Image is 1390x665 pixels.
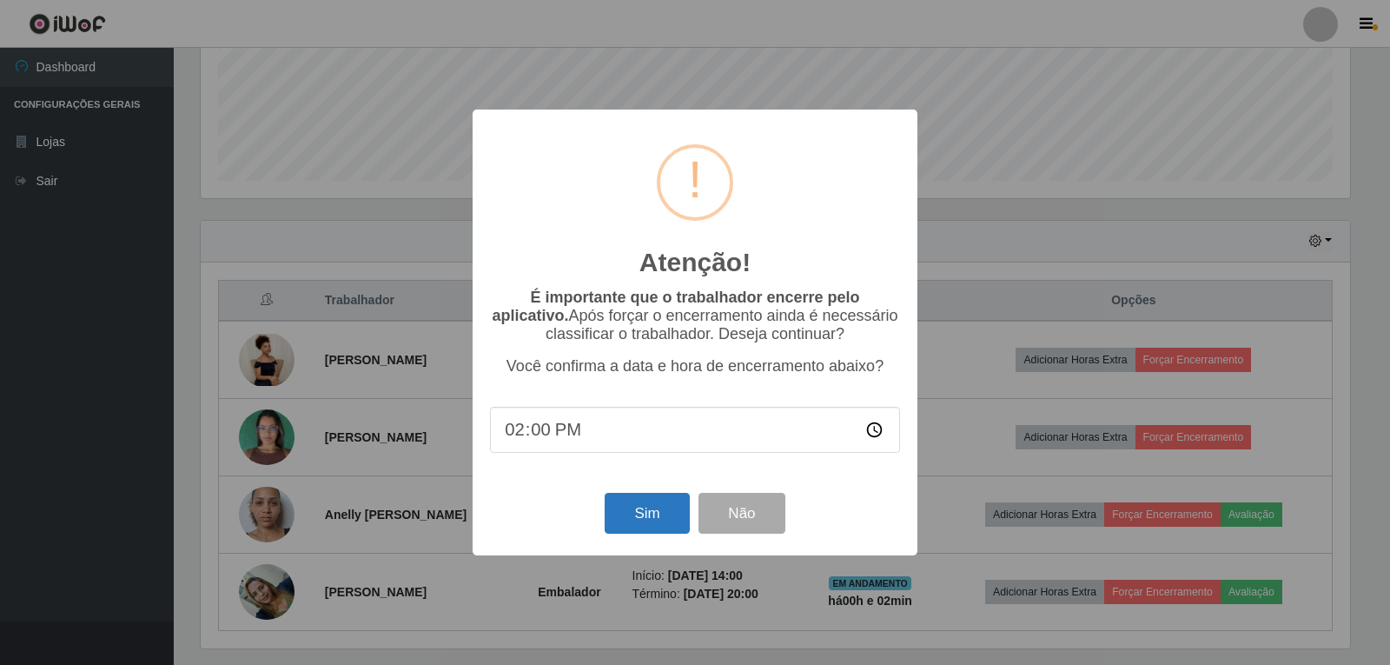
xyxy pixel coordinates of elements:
button: Não [698,493,784,534]
button: Sim [605,493,689,534]
b: É importante que o trabalhador encerre pelo aplicativo. [492,289,859,324]
p: Você confirma a data e hora de encerramento abaixo? [490,357,900,376]
p: Após forçar o encerramento ainda é necessário classificar o trabalhador. Deseja continuar? [490,289,900,343]
h2: Atenção! [639,247,751,278]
